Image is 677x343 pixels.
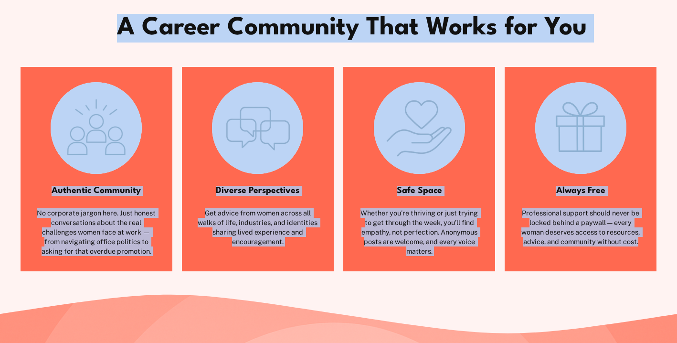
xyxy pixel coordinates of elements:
h2: Always Free [520,186,642,196]
p: Whether you’re thriving or just trying to get through the week, you’ll find empathy, not perfecti... [359,208,480,256]
img: Minimalist line art of a gift box with a bow, inside a light circle on an orange background. [535,82,626,174]
p: No corporate jargon here. Just honest conversations about the real challenges women face at work ... [35,208,157,256]
h2: Safe Space [359,186,480,196]
h2: Diverse Perspectives [197,186,319,196]
img: Minimalist line art of three overlapping speech bubbles, inside a light circle on an orange backg... [212,82,303,174]
p: Professional support should never be locked behind a paywall — every woman deserves access to res... [520,208,642,247]
h2: Authentic Community [35,186,157,196]
strong: A Career Community That Works for You [117,16,587,40]
img: Minimalist line art of three people, with the central figure slightly taller and lines radiating ... [51,82,142,174]
img: Minimalist line art of an open hand holding a heart, inside a light circle on an orange background. [374,82,465,174]
p: Get advice from ​​women across all walks of life, industries, and identities sharing lived experi... [197,208,319,247]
